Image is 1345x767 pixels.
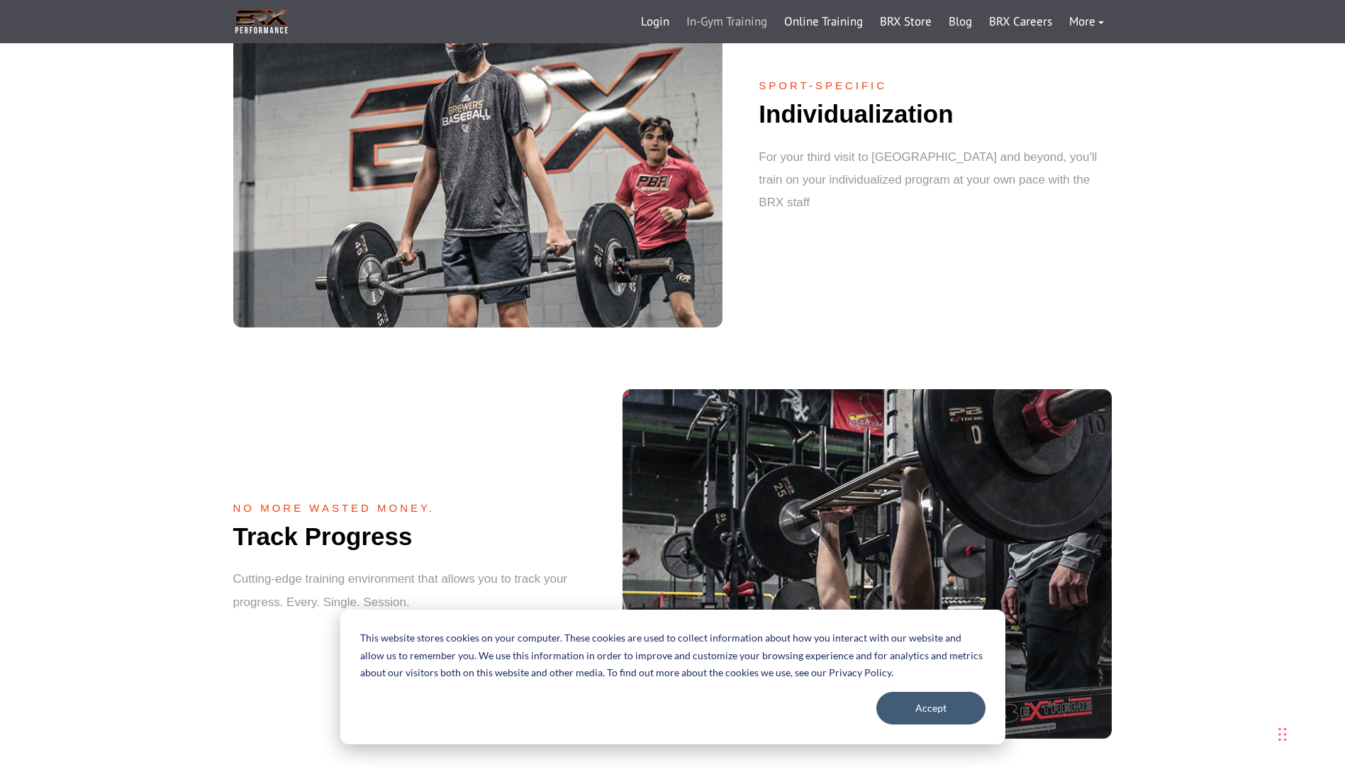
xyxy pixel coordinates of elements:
[340,610,1005,744] div: Cookie banner
[1061,5,1112,39] a: More
[759,99,1112,129] h2: Individualization
[632,5,678,39] a: Login
[940,5,981,39] a: Blog
[233,7,290,36] img: BRX Transparent Logo-2
[233,522,586,552] h2: Track Progress
[233,502,586,515] span: No more wasted money.
[360,629,986,682] p: This website stores cookies on your computer. These cookies are used to collect information about...
[776,5,871,39] a: Online Training
[678,5,776,39] a: In-Gym Training
[759,146,1112,215] p: For your third visit to [GEOGRAPHIC_DATA] and beyond, you'll train on your individualized program...
[876,692,986,724] button: Accept
[871,5,940,39] a: BRX Store
[1278,713,1287,756] div: Drag
[1144,614,1345,767] iframe: Chat Widget
[632,5,1112,39] div: Navigation Menu
[981,5,1061,39] a: BRX Careers
[233,568,586,614] p: Cutting-edge training environment that allows you to track your progress. Every. Single. Session.
[759,79,1112,92] span: Sport-Specific
[623,389,1112,739] img: track-progress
